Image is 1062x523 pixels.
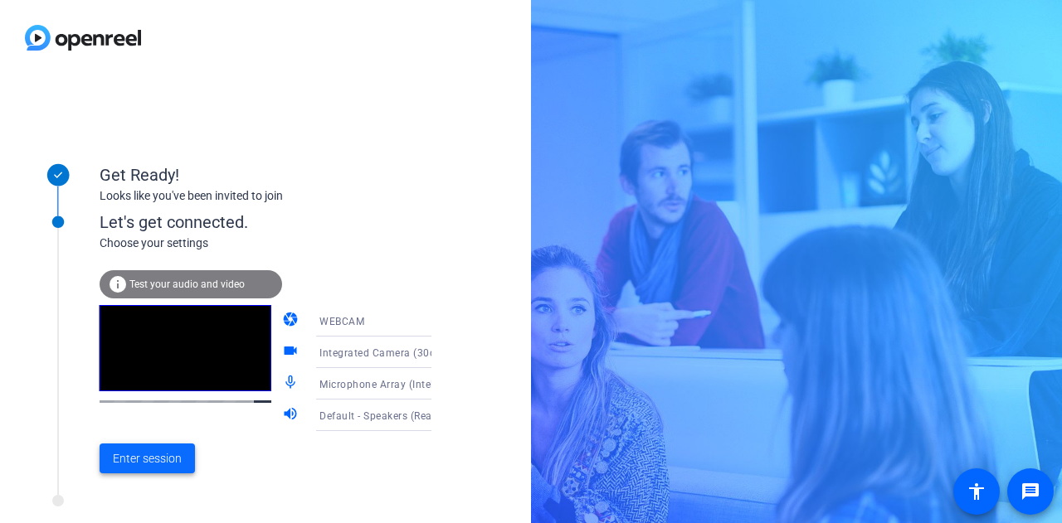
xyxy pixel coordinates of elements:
[967,482,986,501] mat-icon: accessibility
[113,450,182,467] span: Enter session
[282,342,302,362] mat-icon: videocam
[282,374,302,394] mat-icon: mic_none
[282,405,302,425] mat-icon: volume_up
[100,235,465,252] div: Choose your settings
[100,187,431,205] div: Looks like you've been invited to join
[129,278,245,290] span: Test your audio and video
[100,210,465,235] div: Let's get connected.
[108,274,128,294] mat-icon: info
[1021,482,1040,501] mat-icon: message
[319,346,473,359] span: Integrated Camera (30c9:0052)
[282,311,302,331] mat-icon: camera
[100,443,195,473] button: Enter session
[319,377,687,390] span: Microphone Array (Intel® Smart Sound Technology for Digital Microphones)
[319,316,364,327] span: WEBCAM
[100,162,431,187] div: Get Ready!
[319,409,499,422] span: Default - Speakers (Realtek(R) Audio)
